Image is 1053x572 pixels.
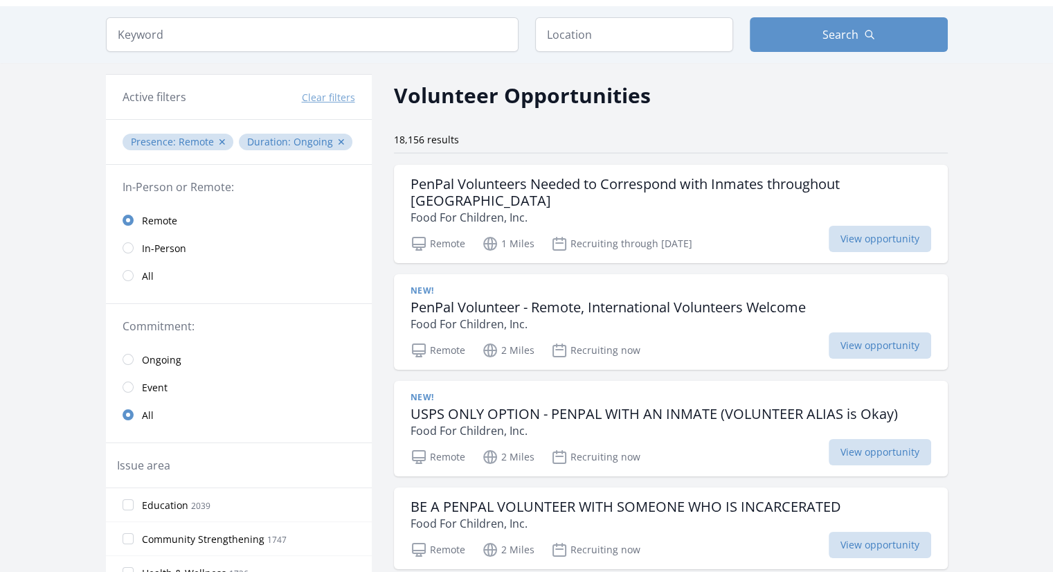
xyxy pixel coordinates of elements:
input: Community Strengthening 1747 [123,533,134,544]
span: Ongoing [142,353,181,367]
button: Search [750,17,948,52]
span: View opportunity [829,532,931,558]
span: All [142,409,154,422]
span: 18,156 results [394,133,459,146]
p: Food For Children, Inc. [411,422,898,439]
input: Location [535,17,733,52]
span: New! [411,285,434,296]
h3: USPS ONLY OPTION - PENPAL WITH AN INMATE (VOLUNTEER ALIAS is Okay) [411,406,898,422]
span: Duration : [247,135,294,148]
span: All [142,269,154,283]
a: All [106,401,372,429]
h3: BE A PENPAL VOLUNTEER WITH SOMEONE WHO IS INCARCERATED [411,499,841,515]
span: Remote [142,214,177,228]
input: Education 2039 [123,499,134,510]
a: Event [106,373,372,401]
a: Ongoing [106,346,372,373]
legend: Issue area [117,457,170,474]
span: View opportunity [829,226,931,252]
p: Recruiting now [551,449,640,465]
span: New! [411,392,434,403]
a: BE A PENPAL VOLUNTEER WITH SOMEONE WHO IS INCARCERATED Food For Children, Inc. Remote 2 Miles Rec... [394,488,948,569]
span: View opportunity [829,332,931,359]
a: In-Person [106,234,372,262]
p: 1 Miles [482,235,534,252]
span: Community Strengthening [142,533,264,546]
p: Food For Children, Inc. [411,515,841,532]
p: 2 Miles [482,542,534,558]
p: 2 Miles [482,449,534,465]
h3: PenPal Volunteer - Remote, International Volunteers Welcome [411,299,806,316]
span: 1747 [267,534,287,546]
p: Remote [411,542,465,558]
h3: Active filters [123,89,186,105]
span: Search [822,26,858,43]
legend: Commitment: [123,318,355,334]
legend: In-Person or Remote: [123,179,355,195]
span: 2039 [191,500,210,512]
a: New! PenPal Volunteer - Remote, International Volunteers Welcome Food For Children, Inc. Remote 2... [394,274,948,370]
span: In-Person [142,242,186,256]
p: Recruiting through [DATE] [551,235,692,252]
button: ✕ [337,135,345,149]
a: Remote [106,206,372,234]
a: PenPal Volunteers Needed to Correspond with Inmates throughout [GEOGRAPHIC_DATA] Food For Childre... [394,165,948,263]
p: Recruiting now [551,542,640,558]
p: Food For Children, Inc. [411,316,806,332]
span: Remote [179,135,214,148]
h2: Volunteer Opportunities [394,80,651,111]
button: ✕ [218,135,226,149]
p: Recruiting now [551,342,640,359]
span: Education [142,499,188,512]
p: Remote [411,235,465,252]
span: Event [142,381,168,395]
p: Remote [411,449,465,465]
input: Keyword [106,17,519,52]
p: Food For Children, Inc. [411,209,931,226]
p: 2 Miles [482,342,534,359]
button: Clear filters [302,91,355,105]
span: Ongoing [294,135,333,148]
span: View opportunity [829,439,931,465]
h3: PenPal Volunteers Needed to Correspond with Inmates throughout [GEOGRAPHIC_DATA] [411,176,931,209]
a: New! USPS ONLY OPTION - PENPAL WITH AN INMATE (VOLUNTEER ALIAS is Okay) Food For Children, Inc. R... [394,381,948,476]
span: Presence : [131,135,179,148]
p: Remote [411,342,465,359]
a: All [106,262,372,289]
